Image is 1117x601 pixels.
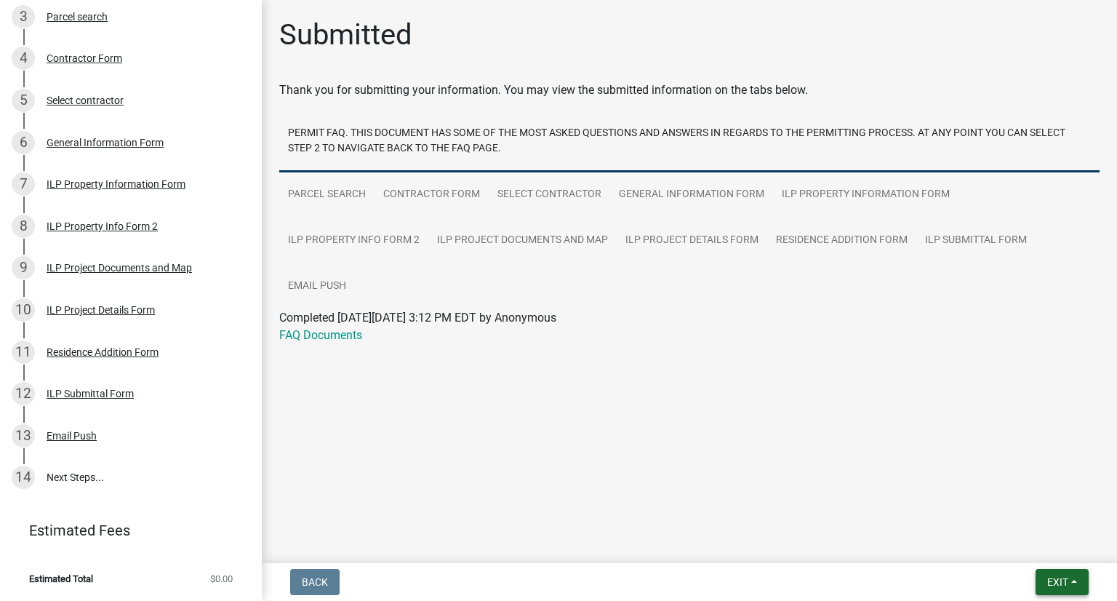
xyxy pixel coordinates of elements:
span: Completed [DATE][DATE] 3:12 PM EDT by Anonymous [279,311,556,325]
div: Thank you for submitting your information. You may view the submitted information on the tabs below. [279,81,1100,99]
div: 11 [12,341,35,364]
div: 14 [12,466,35,489]
a: FAQ Documents [279,328,362,342]
div: 13 [12,424,35,447]
span: $0.00 [210,574,233,584]
div: Email Push [47,431,97,441]
a: ILP Property Info Form 2 [279,218,428,264]
a: Contractor Form [375,172,489,218]
a: Email Push [279,263,355,310]
div: Contractor Form [47,53,122,63]
div: ILP Property Information Form [47,179,185,189]
div: Parcel search [47,12,108,22]
a: ILP Project Details Form [617,218,767,264]
div: 5 [12,89,35,112]
a: ILP Submittal Form [916,218,1036,264]
div: 10 [12,298,35,322]
div: 7 [12,172,35,196]
a: Select contractor [489,172,610,218]
div: 12 [12,382,35,405]
div: ILP Project Details Form [47,305,155,315]
button: Back [290,569,340,595]
a: ILP Project Documents and Map [428,218,617,264]
div: Residence Addition Form [47,347,159,357]
div: 6 [12,131,35,154]
div: Select contractor [47,95,124,106]
a: Parcel search [279,172,375,218]
a: Permit FAQ. This document has some of the most asked questions and answers in regards to the perm... [279,111,1100,172]
span: Back [302,576,328,588]
h1: Submitted [279,17,412,52]
div: ILP Project Documents and Map [47,263,192,273]
a: Residence Addition Form [767,218,916,264]
div: ILP Submittal Form [47,389,134,399]
button: Exit [1036,569,1089,595]
span: Exit [1047,576,1068,588]
div: 3 [12,5,35,28]
div: 9 [12,256,35,279]
span: Estimated Total [29,574,93,584]
a: ILP Property Information Form [773,172,958,218]
div: 8 [12,215,35,238]
div: 4 [12,47,35,70]
a: Estimated Fees [12,516,239,545]
div: ILP Property Info Form 2 [47,221,158,231]
a: General Information Form [610,172,773,218]
div: General Information Form [47,138,164,148]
